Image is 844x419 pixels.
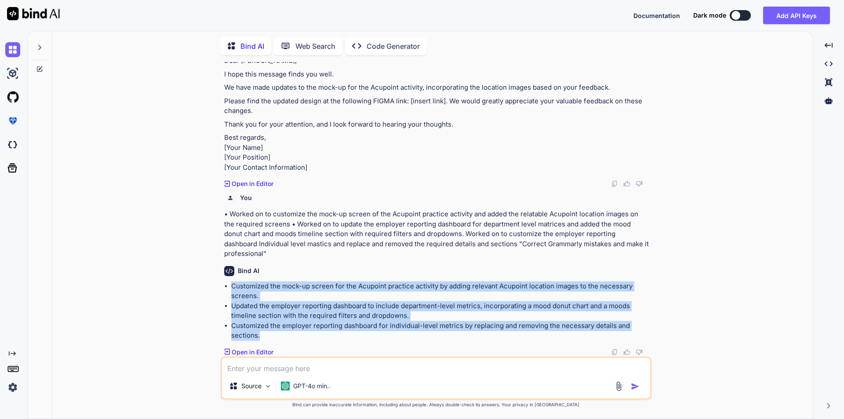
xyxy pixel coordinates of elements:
[224,69,650,80] p: I hope this message finds you well.
[623,349,630,356] img: like
[611,180,618,187] img: copy
[224,209,650,259] p: • Worked on to customize the mock-up screen of the Acupoint practice activity and added the relat...
[231,321,650,341] li: Customized the employer reporting dashboard for individual-level metrics by replacing and removin...
[5,380,20,395] img: settings
[5,90,20,105] img: githubLight
[224,83,650,93] p: We have made updates to the mock-up for the Acupoint activity, incorporating the location images ...
[367,41,420,51] p: Code Generator
[238,266,259,275] h6: Bind AI
[5,113,20,128] img: premium
[7,7,60,20] img: Bind AI
[623,180,630,187] img: like
[231,281,650,301] li: Customized the mock-up screen for the Acupoint practice activity by adding relevant Acupoint loca...
[293,382,331,390] p: GPT-4o min..
[693,11,726,20] span: Dark mode
[224,133,650,172] p: Best regards, [Your Name] [Your Position] [Your Contact Information]
[281,382,290,390] img: GPT-4o mini
[240,41,264,51] p: Bind AI
[232,179,273,188] p: Open in Editor
[636,349,643,356] img: dislike
[241,382,262,390] p: Source
[614,381,624,391] img: attachment
[221,401,651,408] p: Bind can provide inaccurate information, including about people. Always double-check its answers....
[231,301,650,321] li: Updated the employer reporting dashboard to include department-level metrics, incorporating a moo...
[5,42,20,57] img: chat
[763,7,830,24] button: Add API Keys
[224,120,650,130] p: Thank you for your attention, and I look forward to hearing your thoughts.
[636,180,643,187] img: dislike
[633,12,680,19] span: Documentation
[611,349,618,356] img: copy
[633,11,680,20] button: Documentation
[5,137,20,152] img: darkCloudIdeIcon
[631,382,640,391] img: icon
[224,96,650,116] p: Please find the updated design at the following FIGMA link: [insert link]. We would greatly appre...
[295,41,335,51] p: Web Search
[264,383,272,390] img: Pick Models
[5,66,20,81] img: ai-studio
[240,193,252,202] h6: You
[232,348,273,357] p: Open in Editor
